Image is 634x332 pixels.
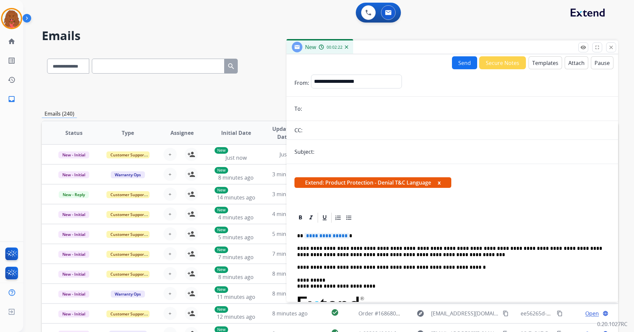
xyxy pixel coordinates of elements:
[58,171,89,178] span: New - Initial
[187,170,195,178] mat-icon: person_add
[320,213,330,223] div: Underline
[163,207,177,221] button: +
[272,210,308,218] span: 4 minutes ago
[187,210,195,218] mat-icon: person_add
[168,150,171,158] span: +
[215,266,228,273] p: New
[106,231,150,238] span: Customer Support
[106,211,150,218] span: Customer Support
[215,147,228,154] p: New
[597,320,627,328] p: 0.20.1027RC
[594,44,600,50] mat-icon: fullscreen
[8,76,16,84] mat-icon: history
[58,151,89,158] span: New - Initial
[331,308,339,316] mat-icon: check_circle
[187,190,195,198] mat-icon: person_add
[168,170,171,178] span: +
[215,306,228,313] p: New
[452,56,477,69] button: Send
[294,148,314,156] p: Subject:
[358,310,439,317] span: Order #168680250 (9097534993)
[580,44,586,50] mat-icon: remove_red_eye
[221,129,251,137] span: Initial Date
[218,273,254,281] span: 8 minutes ago
[503,310,509,316] mat-icon: content_copy
[272,230,308,238] span: 5 minutes ago
[294,79,309,87] p: From:
[521,310,624,317] span: ee56265d-1922-4a91-aabc-be85d9a1bd7a
[58,291,89,298] span: New - Initial
[168,309,171,317] span: +
[218,174,254,181] span: 8 minutes ago
[431,309,499,317] span: [EMAIL_ADDRESS][DOMAIN_NAME]
[217,293,255,301] span: 11 minutes ago
[280,151,301,158] span: Just now
[602,310,608,316] mat-icon: language
[305,43,316,51] span: New
[187,150,195,158] mat-icon: person_add
[215,286,228,293] p: New
[218,214,254,221] span: 4 minutes ago
[163,227,177,241] button: +
[111,291,145,298] span: Warranty Ops
[58,310,89,317] span: New - Initial
[168,270,171,278] span: +
[344,213,354,223] div: Bullet List
[187,290,195,298] mat-icon: person_add
[187,230,195,238] mat-icon: person_add
[163,188,177,201] button: +
[218,234,254,241] span: 5 minutes ago
[58,251,89,258] span: New - Initial
[215,207,228,213] p: New
[565,56,588,69] button: Attach
[2,9,21,28] img: avatar
[227,62,235,70] mat-icon: search
[327,45,343,50] span: 00:02:22
[168,210,171,218] span: +
[168,230,171,238] span: +
[269,125,298,141] span: Updated Date
[111,171,145,178] span: Warranty Ops
[306,213,316,223] div: Italic
[272,310,308,317] span: 8 minutes ago
[215,187,228,194] p: New
[294,177,451,188] span: Extend: Product Protection - Denial T&C Language
[58,231,89,238] span: New - Initial
[106,191,150,198] span: Customer Support
[215,227,228,233] p: New
[168,190,171,198] span: +
[42,29,618,42] h2: Emails
[168,290,171,298] span: +
[106,151,150,158] span: Customer Support
[106,271,150,278] span: Customer Support
[163,148,177,161] button: +
[272,290,308,297] span: 8 minutes ago
[591,56,613,69] button: Pause
[585,309,599,317] span: Open
[8,57,16,65] mat-icon: list_alt
[163,168,177,181] button: +
[163,247,177,260] button: +
[217,194,255,201] span: 14 minutes ago
[59,191,89,198] span: New - Reply
[168,250,171,258] span: +
[333,213,343,223] div: Ordered List
[42,110,77,118] p: Emails (240)
[272,191,308,198] span: 3 minutes ago
[170,129,194,137] span: Assignee
[218,253,254,261] span: 7 minutes ago
[106,310,150,317] span: Customer Support
[58,211,89,218] span: New - Initial
[106,251,150,258] span: Customer Support
[122,129,134,137] span: Type
[215,247,228,253] p: New
[215,167,228,174] p: New
[187,309,195,317] mat-icon: person_add
[163,287,177,300] button: +
[272,171,308,178] span: 3 minutes ago
[8,95,16,103] mat-icon: inbox
[58,271,89,278] span: New - Initial
[416,309,424,317] mat-icon: explore
[479,56,526,69] button: Secure Notes
[187,250,195,258] mat-icon: person_add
